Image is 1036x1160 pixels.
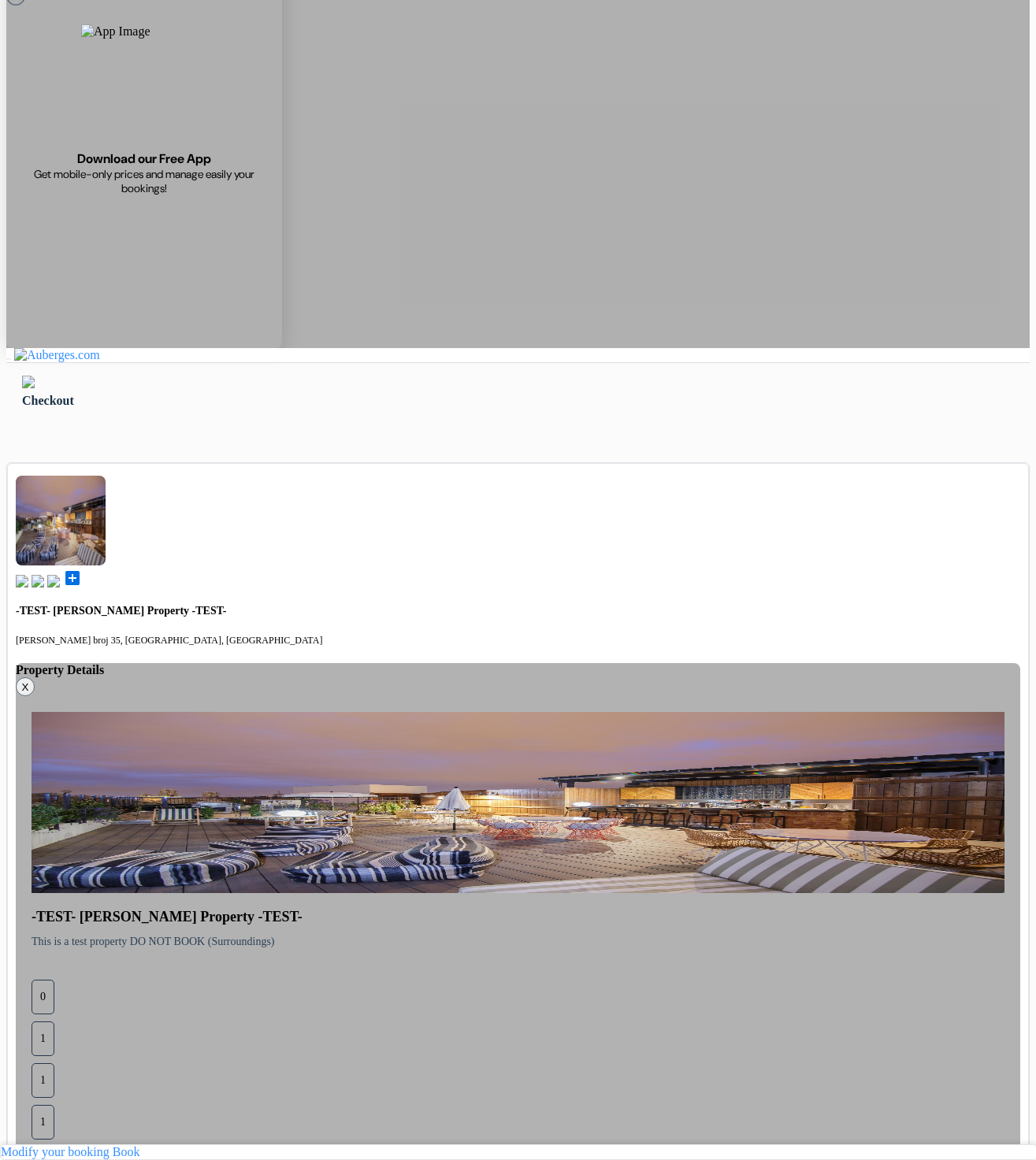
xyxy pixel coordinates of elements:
img: truck.svg [47,575,60,587]
span: Download our Free App [77,150,211,167]
span: Get mobile-only prices and manage easily your bookings! [24,167,264,195]
div: 1 [32,1105,54,1140]
span: Checkout [22,394,74,407]
small: [PERSON_NAME] broj 35, [GEOGRAPHIC_DATA], [GEOGRAPHIC_DATA] [16,635,322,646]
img: book.svg [16,575,28,587]
a: add_box [63,576,82,590]
span: add_box [63,569,82,587]
h4: Property Details [16,663,1020,677]
img: left_arrow.svg [22,376,35,388]
div: 0 [32,980,54,1014]
h4: -TEST- [PERSON_NAME] Property -TEST- [32,909,1004,925]
img: Auberges.com [14,348,100,362]
div: 1 [32,1063,54,1098]
img: music.svg [32,575,44,587]
a: Book [113,1145,140,1158]
img: App Image [81,24,207,150]
button: X [16,677,35,696]
span: This is a test property DO NOT BOOK (Surroundings) [32,936,275,947]
a: Modify your booking [1,1145,110,1158]
div: 1 [32,1021,54,1056]
h4: -TEST- [PERSON_NAME] Property -TEST- [16,605,1020,617]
